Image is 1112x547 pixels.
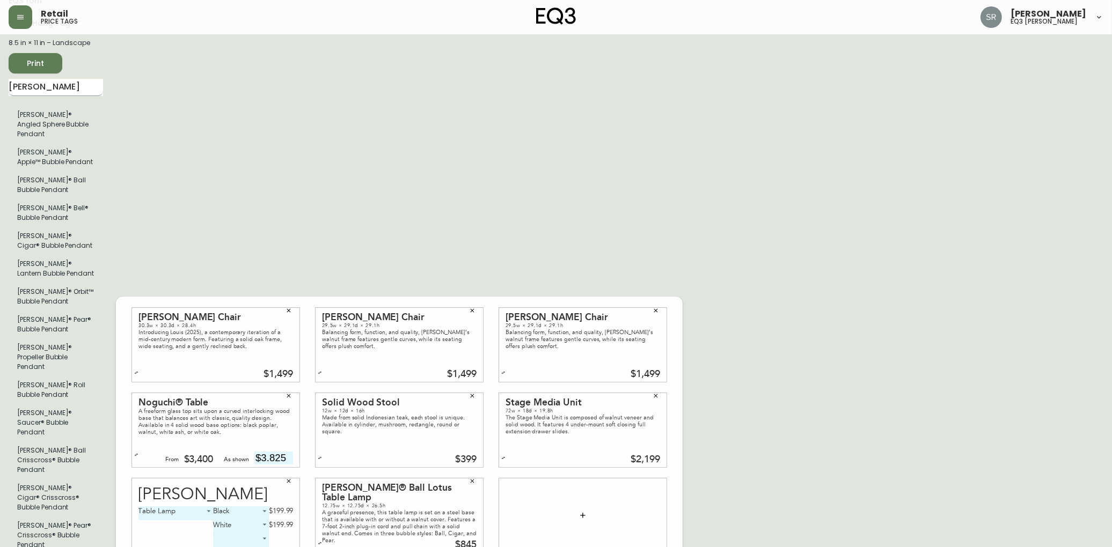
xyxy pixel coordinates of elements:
li: Small Hang Tag [9,199,103,227]
div: [PERSON_NAME] [138,486,294,503]
div: The Stage Media Unit is composed of walnut veneer and solid wood. It features 4 under-mount soft ... [506,414,660,435]
li: Small Hang Tag [9,479,103,516]
span: [PERSON_NAME] [1011,10,1086,18]
div: A graceful presence, this table lamp is set on a steel base that is available with or without a w... [322,509,477,544]
div: 72w × 18d × 19.8h [506,408,660,414]
li: Small Hang Tag [9,283,103,311]
div: $2,199 [631,455,660,464]
div: Noguchi® Table [138,398,293,408]
div: 12.75w × 12.75d × 26.5h [322,502,477,509]
div: 30.3w × 30.3d × 28.4h [138,322,293,329]
img: logo [536,8,576,25]
div: 8.5 in × 11 in – Landscape [9,38,103,48]
div: $1,499 [631,369,660,379]
div: Solid Wood Stool [322,398,477,408]
button: Print [9,53,62,73]
div: Black [213,506,269,520]
div: 29.5w × 29.1d × 29.1h [506,322,660,329]
h5: eq3 [PERSON_NAME] [1011,18,1078,25]
div: Made from solid Indonesian teak, each stool is unique. Available in cylinder, mushroom, rectangle... [322,414,477,435]
input: price excluding $ [254,452,293,464]
div: [PERSON_NAME] Chair [138,313,293,322]
li: Small Hang Tag [9,311,103,338]
div: Balancing form, function, and quality, [PERSON_NAME]’s walnut frame features gentle curves, while... [322,329,477,350]
div: From [165,455,179,464]
div: $1,499 [264,369,293,379]
div: A freeform glass top sits upon a curved interlocking wood base that balances art with classic, qu... [138,408,293,435]
div: $399 [455,455,477,464]
h5: price tags [41,18,78,25]
li: Small Hang Tag [9,106,103,143]
span: Retail [41,10,68,18]
div: $3,400 [184,455,214,464]
input: Search [9,79,103,96]
div: Table Lamp [138,506,214,520]
div: [PERSON_NAME] Chair [322,313,477,322]
li: Small Hang Tag [9,143,103,171]
li: Small Hang Tag [9,171,103,199]
div: 12w × 12d × 16h [322,408,477,414]
li: Small Hang Tag [9,441,103,479]
div: [PERSON_NAME] Chair [506,313,660,322]
div: 29.5w × 29.1d × 29.1h [322,322,477,329]
div: $199.99 [269,506,294,516]
li: Small Hang Tag [9,227,103,255]
span: Print [17,57,54,70]
li: Small Hang Tag [9,404,103,441]
div: [PERSON_NAME]® Ball Lotus Table Lamp [322,483,477,502]
img: ecb3b61e70eec56d095a0ebe26764225 [981,6,1002,28]
li: Small Hang Tag [9,376,103,404]
div: $1,499 [447,369,477,379]
div: Introducing Louis (2025), a contemporary iteration of a mid-century modern form. Featuring a soli... [138,329,293,350]
div: Stage Media Unit [506,398,660,408]
div: White [213,520,269,534]
div: $199.99 [269,520,294,530]
li: Small Hang Tag [9,338,103,376]
li: Small Hang Tag [9,255,103,283]
div: As shown [224,455,249,464]
div: Balancing form, function, and quality, [PERSON_NAME]’s walnut frame features gentle curves, while... [506,329,660,350]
